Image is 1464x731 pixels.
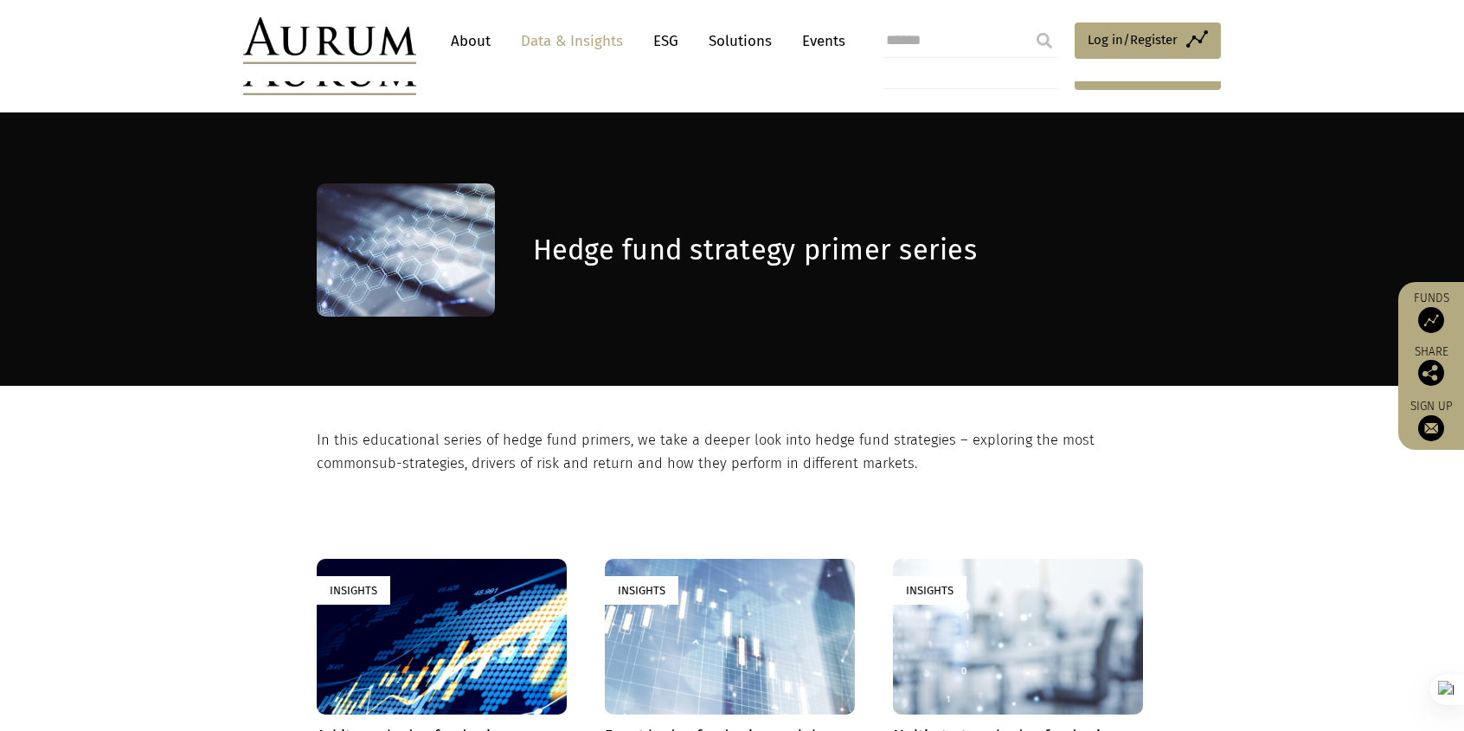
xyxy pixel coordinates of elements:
[1407,399,1455,441] a: Sign up
[533,234,1143,267] h1: Hedge fund strategy primer series
[1418,307,1444,333] img: Access Funds
[1418,415,1444,441] img: Sign up to our newsletter
[372,455,465,471] span: sub-strategies
[700,25,780,57] a: Solutions
[317,576,390,605] div: Insights
[317,429,1143,475] p: In this educational series of hedge fund primers, we take a deeper look into hedge fund strategie...
[1027,23,1062,58] input: Submit
[1407,291,1455,333] a: Funds
[442,25,499,57] a: About
[243,17,416,64] img: Aurum
[512,25,632,57] a: Data & Insights
[1418,360,1444,386] img: Share this post
[605,576,678,605] div: Insights
[1407,346,1455,386] div: Share
[793,25,845,57] a: Events
[1075,22,1221,59] a: Log in/Register
[1088,29,1178,50] span: Log in/Register
[645,25,687,57] a: ESG
[893,576,966,605] div: Insights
